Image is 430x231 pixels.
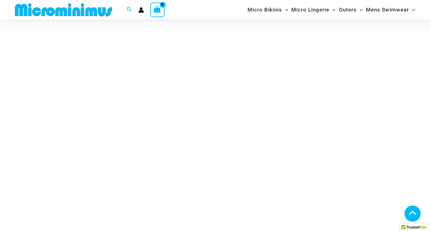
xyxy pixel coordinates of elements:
[245,1,418,19] nav: Site Navigation
[247,2,282,18] span: Micro Bikinis
[364,2,417,18] a: Mens SwimwearMenu ToggleMenu Toggle
[282,2,288,18] span: Menu Toggle
[329,2,335,18] span: Menu Toggle
[150,2,164,17] a: View Shopping Cart, empty
[409,2,415,18] span: Menu Toggle
[366,2,409,18] span: Mens Swimwear
[357,2,363,18] span: Menu Toggle
[138,7,144,13] a: Account icon link
[12,3,115,17] img: MM SHOP LOGO FLAT
[246,2,290,18] a: Micro BikinisMenu ToggleMenu Toggle
[127,6,132,14] a: Search icon link
[337,2,364,18] a: OutersMenu ToggleMenu Toggle
[291,2,329,18] span: Micro Lingerie
[290,2,337,18] a: Micro LingerieMenu ToggleMenu Toggle
[339,2,357,18] span: Outers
